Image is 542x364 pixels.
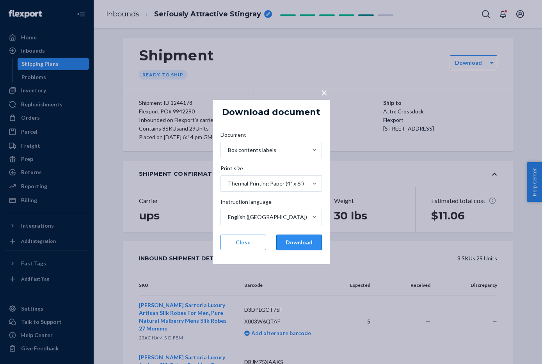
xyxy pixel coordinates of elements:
span: × [321,86,327,99]
div: English ([GEOGRAPHIC_DATA]) [228,213,307,221]
div: Thermal Printing Paper (4" x 6") [228,180,304,187]
div: Box contents labels [228,146,276,154]
button: Download [276,235,322,250]
button: Close [220,235,266,250]
input: Print sizeThermal Printing Paper (4" x 6") [227,180,228,187]
span: Print size [220,164,243,175]
input: Instruction languageEnglish ([GEOGRAPHIC_DATA]) [227,213,228,221]
span: Instruction language [220,198,272,209]
h5: Download document [222,108,320,117]
input: DocumentBox contents labels [227,146,228,154]
span: Document [220,131,246,142]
